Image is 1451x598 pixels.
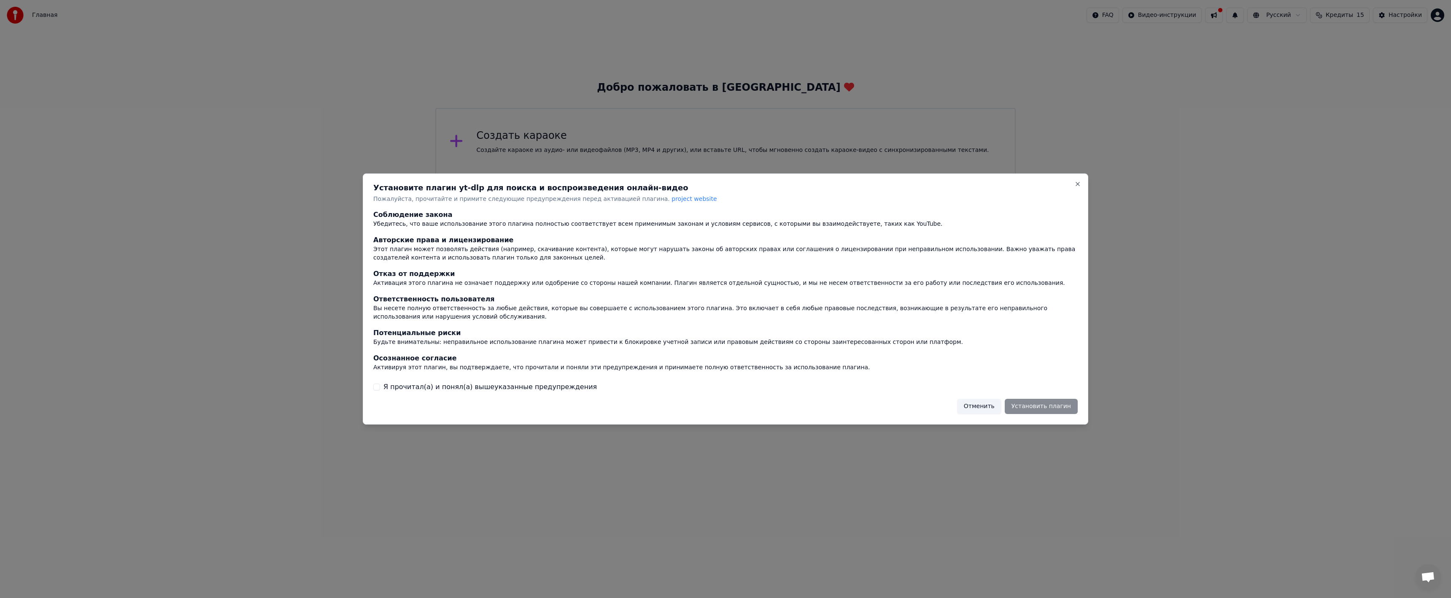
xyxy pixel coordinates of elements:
[373,269,1078,279] div: Отказ от поддержки
[373,294,1078,304] div: Ответственность пользователя
[373,279,1078,288] div: Активация этого плагина не означает поддержку или одобрение со стороны нашей компании. Плагин явл...
[373,353,1078,363] div: Осознанное согласие
[373,246,1078,262] div: Этот плагин может позволять действия (например, скачивание контента), которые могут нарушать зако...
[373,304,1078,321] div: Вы несете полную ответственность за любые действия, которые вы совершаете с использованием этого ...
[373,328,1078,338] div: Потенциальные риски
[957,399,1001,414] button: Отменить
[373,210,1078,220] div: Соблюдение закона
[373,220,1078,229] div: Убедитесь, что ваше использование этого плагина полностью соответствует всем применимым законам и...
[672,195,717,202] span: project website
[373,235,1078,246] div: Авторские права и лицензирование
[373,195,1078,203] p: Пожалуйста, прочитайте и примите следующие предупреждения перед активацией плагина.
[373,338,1078,346] div: Будьте внимательны: неправильное использование плагина может привести к блокировке учетной записи...
[373,184,1078,192] h2: Установите плагин yt-dlp для поиска и воспроизведения онлайн-видео
[373,363,1078,372] div: Активируя этот плагин, вы подтверждаете, что прочитали и поняли эти предупреждения и принимаете п...
[383,382,597,392] label: Я прочитал(а) и понял(а) вышеуказанные предупреждения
